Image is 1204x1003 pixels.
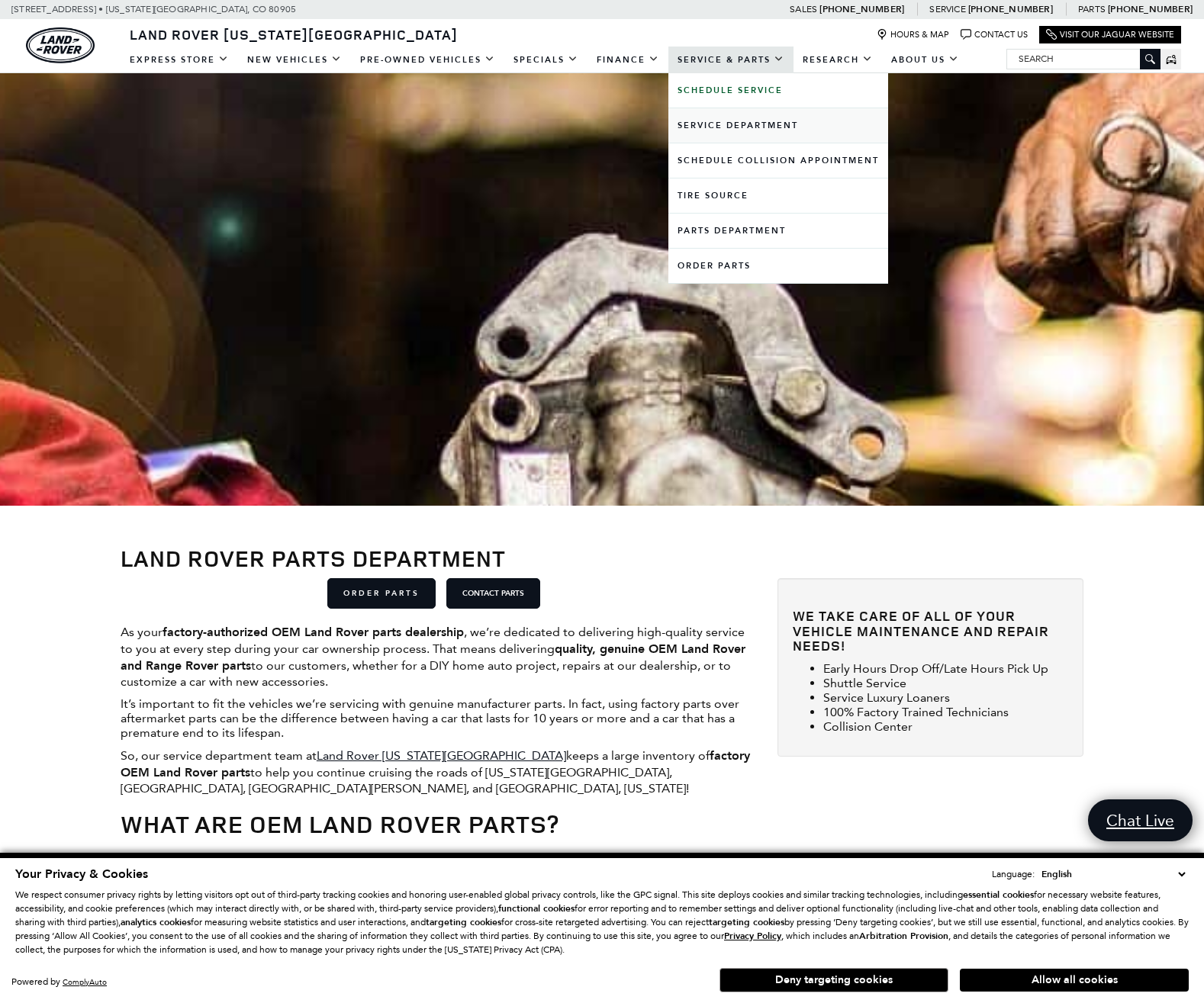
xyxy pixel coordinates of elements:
a: About Us [882,47,968,73]
strong: What Are OEM Land Rover Parts? [121,807,559,841]
span: Chat Live [1099,810,1182,831]
button: Allow all cookies [960,969,1189,992]
p: So, our service department team at keeps a large inventory of to help you continue cruising the r... [121,747,755,796]
button: CONTACT PARTS [446,578,540,609]
a: ORDER PARTS [327,578,436,609]
a: Specials [504,47,588,73]
a: EXPRESS STORE [121,47,238,73]
a: Parts Department [668,214,888,248]
a: Order Parts [668,249,888,283]
strong: factory-authorized OEM Land Rover parts dealership [163,624,464,641]
li: 100% Factory Trained Technicians [823,705,1068,719]
strong: targeting cookies [426,916,501,928]
li: Shuttle Service [823,676,1068,690]
a: Chat Live [1088,799,1193,841]
li: Collision Center [823,719,1068,734]
a: New Vehicles [238,47,351,73]
a: Service Department [668,108,888,143]
a: Visit Our Jaguar Website [1046,29,1174,40]
a: Tire Source [668,178,888,213]
strong: essential cookies [963,889,1034,901]
a: Research [794,47,882,73]
a: Finance [588,47,668,73]
strong: functional cookies [498,902,575,915]
h1: Land Rover Parts Department [121,545,1083,571]
strong: analytics cookies [121,916,191,928]
a: [STREET_ADDRESS] • [US_STATE][GEOGRAPHIC_DATA], CO 80905 [11,4,296,14]
p: We respect consumer privacy rights by letting visitors opt out of third-party tracking cookies an... [15,888,1189,956]
a: [PHONE_NUMBER] [1108,3,1193,15]
h3: We take care of all of your vehicle maintenance and repair needs! [793,609,1068,654]
button: Deny targeting cookies [720,968,948,992]
p: As your , we’re dedicated to delivering high-quality service to you at every step during your car... [121,624,755,689]
a: Contact Us [961,29,1028,40]
span: Service [929,4,965,14]
p: It’s important to fit the vehicles we’re servicing with genuine manufacturer parts. In fact, usin... [121,696,755,740]
a: [PHONE_NUMBER] [819,3,904,15]
div: Powered by [11,977,107,987]
img: Land Rover [26,27,95,63]
b: Schedule Service [678,85,783,96]
a: Schedule Service [668,73,888,108]
nav: Main Navigation [121,47,968,73]
a: land-rover [26,27,95,63]
a: Privacy Policy [724,931,781,941]
a: Service & Parts [668,47,794,73]
u: Privacy Policy [724,930,781,942]
select: Language Select [1038,866,1189,882]
li: Early Hours Drop Off/Late Hours Pick Up [823,661,1068,676]
input: Search [1007,50,1160,68]
span: Parts [1078,4,1106,14]
a: Hours & Map [877,29,949,40]
strong: targeting cookies [709,916,784,928]
a: Land Rover [US_STATE][GEOGRAPHIC_DATA] [317,748,566,763]
strong: quality, genuine OEM Land Rover and Range Rover parts [121,641,745,674]
strong: Arbitration Provision [859,930,948,942]
a: ComplyAuto [63,977,107,987]
span: Your Privacy & Cookies [15,866,148,882]
strong: factory OEM Land Rover parts [121,747,750,781]
a: Land Rover [US_STATE][GEOGRAPHIC_DATA] [121,25,467,43]
a: Pre-Owned Vehicles [351,47,504,73]
a: Schedule Collision Appointment [668,143,888,178]
span: Land Rover [US_STATE][GEOGRAPHIC_DATA] [130,25,458,43]
div: Language: [992,870,1035,879]
a: [PHONE_NUMBER] [968,3,1053,15]
li: Service Luxury Loaners [823,690,1068,705]
span: Sales [790,4,817,14]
